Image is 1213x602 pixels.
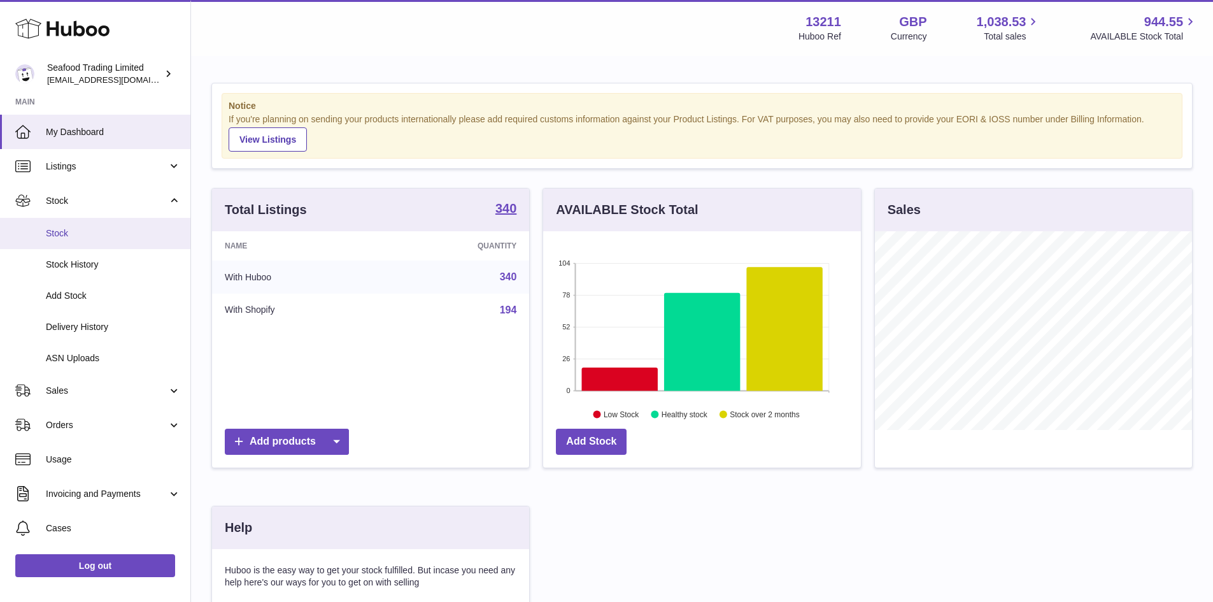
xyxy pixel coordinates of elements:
[977,13,1026,31] span: 1,038.53
[46,126,181,138] span: My Dashboard
[888,201,921,219] h3: Sales
[500,305,517,315] a: 194
[229,100,1175,112] strong: Notice
[1090,31,1198,43] span: AVAILABLE Stock Total
[46,454,181,466] span: Usage
[225,201,307,219] h3: Total Listings
[556,429,627,455] a: Add Stock
[229,113,1175,152] div: If you're planning on sending your products internationally please add required customs informati...
[495,202,516,217] a: 340
[46,321,181,333] span: Delivery History
[46,488,167,500] span: Invoicing and Payments
[225,429,349,455] a: Add products
[212,294,383,327] td: With Shopify
[662,410,708,419] text: Healthy stock
[891,31,927,43] div: Currency
[225,519,252,536] h3: Help
[977,13,1041,43] a: 1,038.53 Total sales
[46,259,181,271] span: Stock History
[46,290,181,302] span: Add Stock
[46,352,181,364] span: ASN Uploads
[225,564,516,589] p: Huboo is the easy way to get your stock fulfilled. But incase you need any help here's our ways f...
[46,195,167,207] span: Stock
[1144,13,1183,31] span: 944.55
[47,62,162,86] div: Seafood Trading Limited
[229,127,307,152] a: View Listings
[46,227,181,240] span: Stock
[46,385,167,397] span: Sales
[495,202,516,215] strong: 340
[15,554,175,577] a: Log out
[558,259,570,267] text: 104
[899,13,926,31] strong: GBP
[563,323,571,331] text: 52
[46,161,167,173] span: Listings
[604,410,639,419] text: Low Stock
[500,271,517,282] a: 340
[46,522,181,534] span: Cases
[47,75,187,85] span: [EMAIL_ADDRESS][DOMAIN_NAME]
[212,261,383,294] td: With Huboo
[798,31,841,43] div: Huboo Ref
[1090,13,1198,43] a: 944.55 AVAILABLE Stock Total
[563,291,571,299] text: 78
[730,410,800,419] text: Stock over 2 months
[805,13,841,31] strong: 13211
[556,201,698,219] h3: AVAILABLE Stock Total
[567,387,571,394] text: 0
[15,64,34,83] img: online@rickstein.com
[46,419,167,431] span: Orders
[563,355,571,362] text: 26
[984,31,1040,43] span: Total sales
[383,231,530,261] th: Quantity
[212,231,383,261] th: Name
